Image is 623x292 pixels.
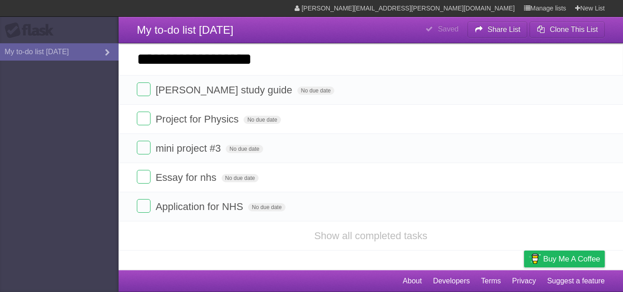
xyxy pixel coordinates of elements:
a: Show all completed tasks [314,230,427,241]
a: Buy me a coffee [524,251,605,267]
b: Share List [488,26,520,33]
a: Developers [433,272,470,290]
span: Buy me a coffee [543,251,600,267]
span: No due date [297,87,334,95]
span: Application for NHS [156,201,245,212]
label: Done [137,170,151,184]
span: No due date [226,145,263,153]
label: Done [137,112,151,125]
div: Flask [5,22,59,39]
b: Saved [438,25,458,33]
button: Clone This List [530,21,605,38]
span: No due date [248,203,285,211]
a: Privacy [512,272,536,290]
label: Done [137,199,151,213]
span: No due date [244,116,280,124]
a: Suggest a feature [547,272,605,290]
img: Buy me a coffee [529,251,541,266]
span: [PERSON_NAME] study guide [156,84,295,96]
span: My to-do list [DATE] [137,24,234,36]
b: Clone This List [550,26,598,33]
label: Done [137,82,151,96]
span: No due date [222,174,259,182]
label: Done [137,141,151,154]
a: About [403,272,422,290]
span: Essay for nhs [156,172,218,183]
button: Share List [467,21,528,38]
span: mini project #3 [156,143,223,154]
a: Terms [481,272,501,290]
span: Project for Physics [156,113,241,125]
